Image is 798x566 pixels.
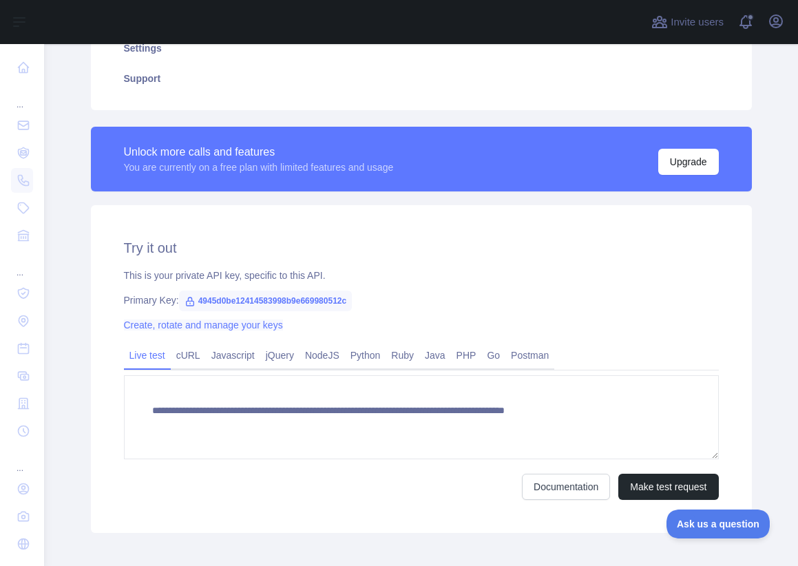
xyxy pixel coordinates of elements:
div: This is your private API key, specific to this API. [124,269,719,282]
span: 4945d0be12414583998b9e669980512c [179,291,353,311]
span: Invite users [671,14,724,30]
h2: Try it out [124,238,719,258]
a: Javascript [206,344,260,366]
button: Upgrade [658,149,719,175]
div: Unlock more calls and features [124,144,394,160]
a: Postman [505,344,554,366]
a: Documentation [522,474,610,500]
a: Python [345,344,386,366]
div: ... [11,251,33,278]
a: Live test [124,344,171,366]
a: Java [419,344,451,366]
div: ... [11,83,33,110]
a: cURL [171,344,206,366]
a: Go [481,344,505,366]
a: Support [107,63,735,94]
a: Create, rotate and manage your keys [124,319,283,331]
a: Settings [107,33,735,63]
a: Ruby [386,344,419,366]
button: Make test request [618,474,718,500]
iframe: Toggle Customer Support [666,510,770,538]
div: Primary Key: [124,293,719,307]
div: ... [11,446,33,474]
div: You are currently on a free plan with limited features and usage [124,160,394,174]
a: jQuery [260,344,300,366]
button: Invite users [649,11,726,33]
a: NodeJS [300,344,345,366]
a: PHP [451,344,482,366]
